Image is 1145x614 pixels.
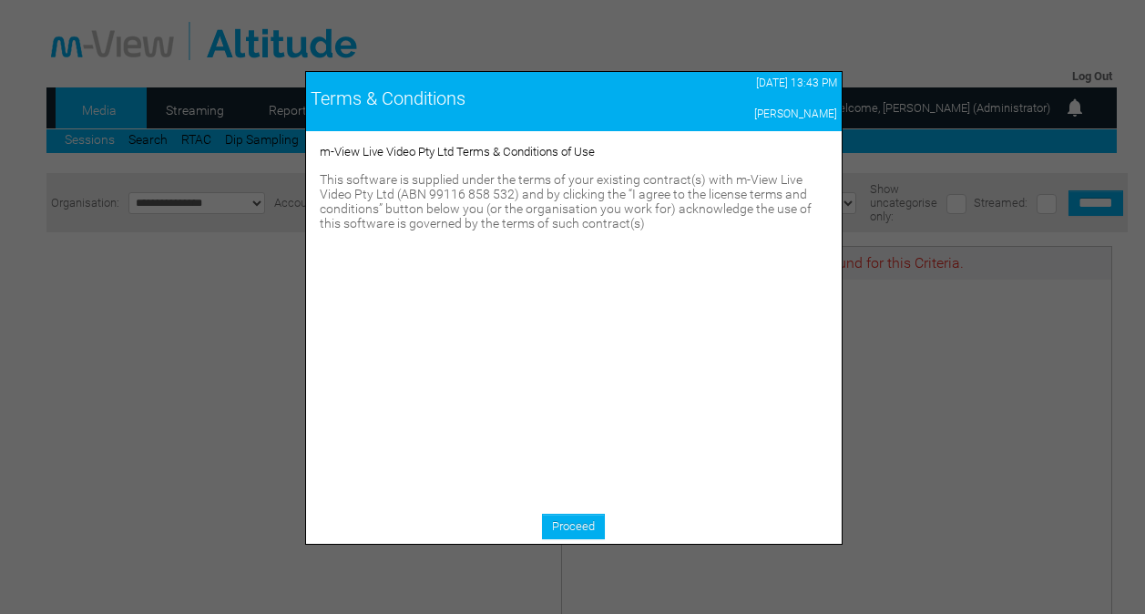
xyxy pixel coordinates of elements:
td: [PERSON_NAME] [649,103,841,125]
div: Terms & Conditions [311,87,645,109]
span: This software is supplied under the terms of your existing contract(s) with m-View Live Video Pty... [320,172,812,230]
a: Proceed [542,514,605,539]
td: [DATE] 13:43 PM [649,72,841,94]
span: m-View Live Video Pty Ltd Terms & Conditions of Use [320,145,595,159]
